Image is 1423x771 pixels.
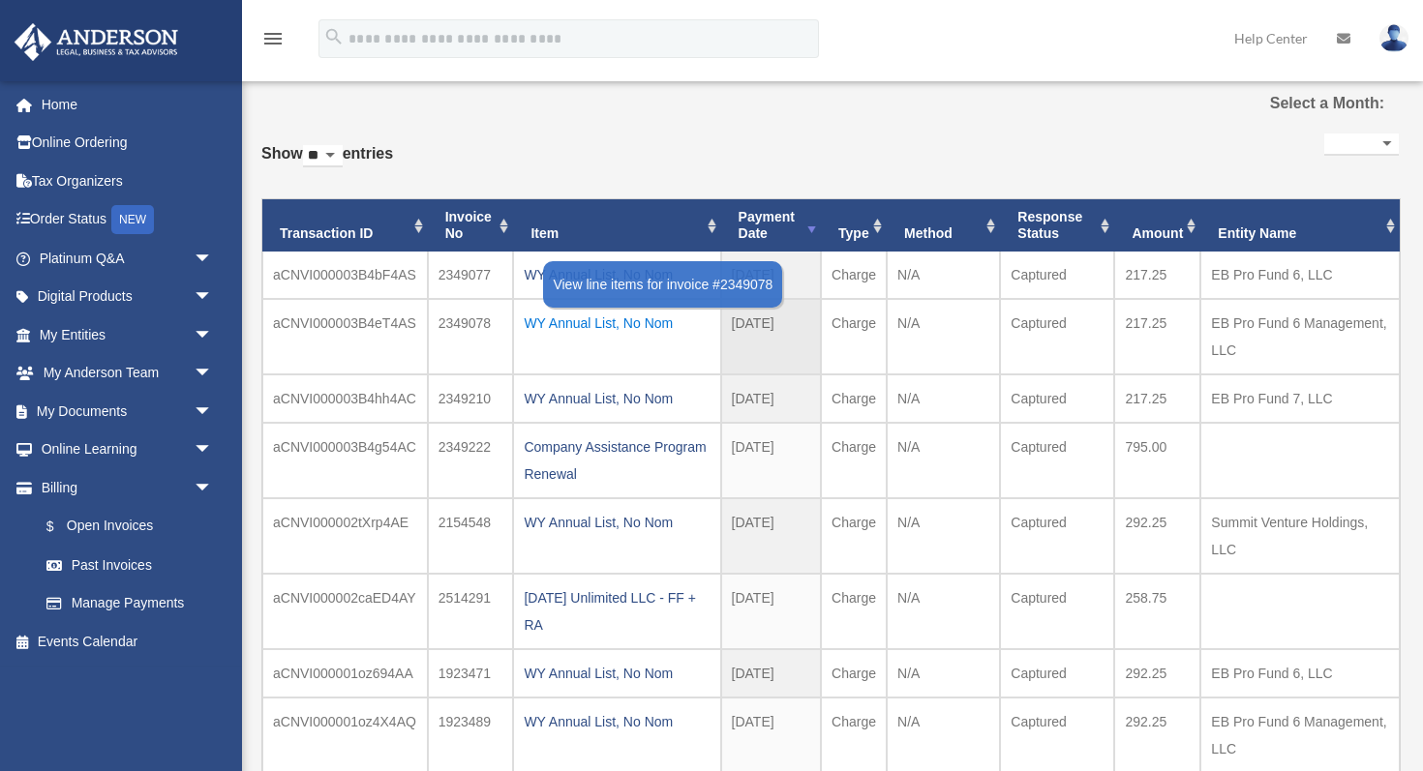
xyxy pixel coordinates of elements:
td: Charge [821,374,887,423]
td: [DATE] [721,649,821,697]
td: 258.75 [1114,574,1200,649]
a: Past Invoices [27,546,232,584]
span: $ [57,515,67,539]
div: WY Annual List, No Nom [524,509,710,536]
td: 217.25 [1114,252,1200,299]
td: aCNVI000001oz694AA [262,649,428,697]
td: 2349222 [428,423,514,498]
a: Tax Organizers [14,162,242,200]
select: Showentries [303,145,343,167]
td: [DATE] [721,299,821,374]
i: menu [261,27,285,50]
i: search [323,26,345,47]
span: arrow_drop_down [194,315,232,355]
span: arrow_drop_down [194,392,232,431]
a: Digital Productsarrow_drop_down [14,278,242,316]
td: Captured [1000,374,1114,423]
span: arrow_drop_down [194,278,232,317]
td: Captured [1000,649,1114,697]
td: EB Pro Fund 7, LLC [1200,374,1400,423]
a: Order StatusNEW [14,200,242,240]
td: N/A [887,498,1000,574]
td: Captured [1000,252,1114,299]
td: Summit Venture Holdings, LLC [1200,498,1400,574]
td: Charge [821,252,887,299]
th: Transaction ID: activate to sort column ascending [262,199,428,252]
a: Platinum Q&Aarrow_drop_down [14,239,242,278]
td: N/A [887,423,1000,498]
td: N/A [887,574,1000,649]
td: N/A [887,649,1000,697]
div: WY Annual List, No Nom [524,310,710,337]
td: aCNVI000003B4eT4AS [262,299,428,374]
td: 217.25 [1114,374,1200,423]
td: [DATE] [721,498,821,574]
th: Payment Date: activate to sort column ascending [721,199,821,252]
td: aCNVI000003B4g54AC [262,423,428,498]
td: EB Pro Fund 6, LLC [1200,649,1400,697]
a: Online Learningarrow_drop_down [14,430,242,469]
a: Online Ordering [14,124,242,163]
th: Type: activate to sort column ascending [821,199,887,252]
td: 217.25 [1114,299,1200,374]
div: WY Annual List, No Nom [524,660,710,687]
td: Captured [1000,299,1114,374]
a: Home [14,85,242,124]
div: [DATE] Unlimited LLC - FF + RA [524,584,710,638]
td: 2514291 [428,574,514,649]
a: My Anderson Teamarrow_drop_down [14,354,242,393]
div: WY Annual List, No Nom [524,261,710,288]
td: 2349077 [428,252,514,299]
span: arrow_drop_down [194,430,232,470]
td: [DATE] [721,423,821,498]
a: $Open Invoices [27,507,242,547]
td: aCNVI000002tXrp4AE [262,498,428,574]
a: Events Calendar [14,622,242,661]
td: N/A [887,252,1000,299]
a: Manage Payments [27,584,242,623]
div: Company Assistance Program Renewal [524,433,710,488]
label: Show entries [261,140,393,187]
th: Invoice No: activate to sort column ascending [428,199,514,252]
td: 1923471 [428,649,514,697]
th: Amount: activate to sort column ascending [1114,199,1200,252]
div: NEW [111,205,154,234]
div: WY Annual List, No Nom [524,708,710,735]
th: Response Status: activate to sort column ascending [1000,199,1114,252]
td: [DATE] [721,252,821,299]
td: aCNVI000003B4bF4AS [262,252,428,299]
td: aCNVI000002caED4AY [262,574,428,649]
td: [DATE] [721,374,821,423]
td: Charge [821,574,887,649]
a: My Entitiesarrow_drop_down [14,315,242,354]
td: 2349210 [428,374,514,423]
td: Captured [1000,498,1114,574]
td: 795.00 [1114,423,1200,498]
td: Captured [1000,574,1114,649]
td: 2349078 [428,299,514,374]
a: My Documentsarrow_drop_down [14,392,242,430]
th: Item: activate to sort column ascending [513,199,720,252]
td: EB Pro Fund 6, LLC [1200,252,1400,299]
a: Billingarrow_drop_down [14,468,242,507]
td: aCNVI000003B4hh4AC [262,374,428,423]
span: arrow_drop_down [194,354,232,394]
th: Entity Name: activate to sort column ascending [1200,199,1400,252]
td: Charge [821,423,887,498]
td: 2154548 [428,498,514,574]
span: arrow_drop_down [194,239,232,279]
td: 292.25 [1114,498,1200,574]
label: Select a Month: [1224,90,1384,117]
td: EB Pro Fund 6 Management, LLC [1200,299,1400,374]
td: Charge [821,299,887,374]
img: Anderson Advisors Platinum Portal [9,23,184,61]
td: N/A [887,374,1000,423]
td: 292.25 [1114,649,1200,697]
th: Method: activate to sort column ascending [887,199,1000,252]
div: WY Annual List, No Nom [524,385,710,412]
td: [DATE] [721,574,821,649]
td: Captured [1000,423,1114,498]
img: User Pic [1379,24,1408,52]
td: N/A [887,299,1000,374]
td: Charge [821,649,887,697]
